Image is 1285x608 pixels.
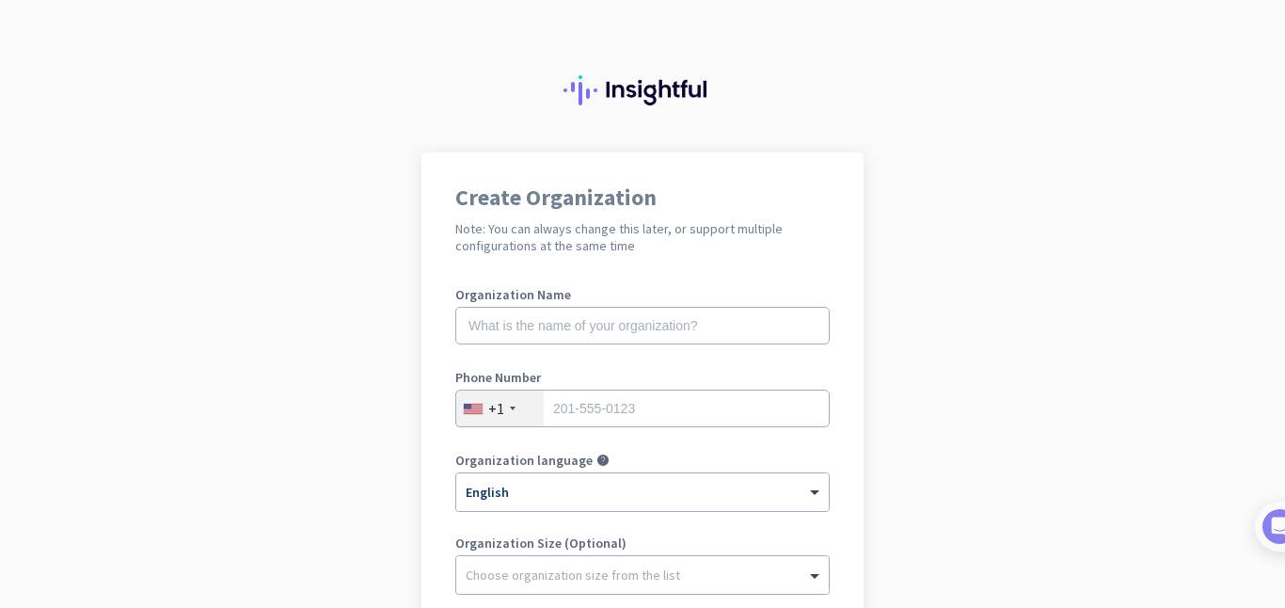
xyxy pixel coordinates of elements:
[455,371,830,384] label: Phone Number
[455,390,830,427] input: 201-555-0123
[455,186,830,209] h1: Create Organization
[488,399,504,418] div: +1
[455,454,593,467] label: Organization language
[596,454,610,467] i: help
[455,288,830,301] label: Organization Name
[455,536,830,550] label: Organization Size (Optional)
[455,307,830,344] input: What is the name of your organization?
[563,75,722,105] img: Insightful
[455,220,830,254] h2: Note: You can always change this later, or support multiple configurations at the same time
